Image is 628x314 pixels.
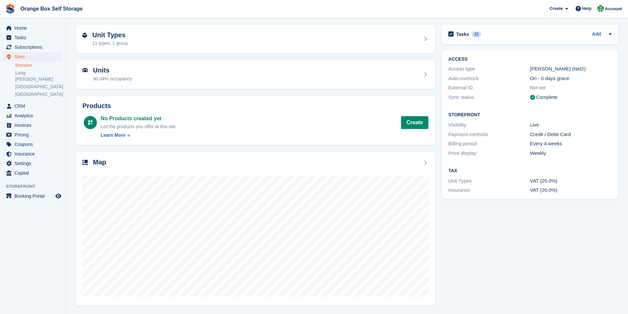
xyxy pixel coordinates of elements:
a: Long [PERSON_NAME] [15,70,62,82]
h2: Units [93,67,132,74]
div: [PERSON_NAME] (Net2) [530,65,612,73]
h2: ACCESS [448,57,612,62]
span: Analytics [15,111,54,120]
div: 11 types, 1 group [92,40,128,47]
div: Not set [530,84,612,92]
a: [GEOGRAPHIC_DATA] [15,91,62,98]
h2: Products [82,102,429,110]
a: Units 90.04% occupancy [76,60,435,89]
h2: Storefront [448,112,612,118]
a: Beeston [15,62,62,69]
div: Complete [536,94,557,101]
a: Create [401,116,429,129]
a: Add [592,31,601,38]
span: Home [15,23,54,33]
div: VAT (20.0%) [530,177,612,185]
span: Account [605,6,622,12]
div: Access type [448,65,530,73]
div: Weekly [530,150,612,157]
div: Auto-overlock [448,75,530,82]
img: map-icn-33ee37083ee616e46c38cad1a60f524a97daa1e2b2c8c0bc3eb3415660979fc1.svg [82,160,88,165]
a: menu [3,23,62,33]
span: Sites [15,52,54,61]
h2: Tax [448,168,612,174]
span: Create [550,5,563,12]
span: Capital [15,168,54,178]
div: On - 0 days grace [530,75,612,82]
div: External ID [448,84,530,92]
a: menu [3,130,62,139]
div: Unit Types [448,177,530,185]
div: Billing period [448,140,530,148]
span: CRM [15,101,54,111]
div: 90.04% occupancy [93,75,132,82]
a: Map [76,152,435,306]
img: Binder Bhardwaj [597,5,604,12]
span: Help [582,5,591,12]
a: menu [3,43,62,52]
a: Orange Box Self Storage [18,3,85,14]
span: Insurance [15,149,54,158]
h2: Unit Types [92,31,128,39]
a: menu [3,168,62,178]
a: menu [3,191,62,201]
span: Storefront [6,183,66,190]
h2: Map [93,158,106,166]
a: [GEOGRAPHIC_DATA] [15,84,62,90]
a: menu [3,52,62,61]
img: unit-icn-7be61d7bf1b0ce9d3e12c5938cc71ed9869f7b940bace4675aadf7bd6d80202e.svg [82,68,88,72]
div: Every 4 weeks [530,140,612,148]
h2: Tasks [456,31,469,37]
a: Preview store [54,192,62,200]
a: menu [3,111,62,120]
a: menu [3,140,62,149]
span: Coupons [15,140,54,149]
span: Settings [15,159,54,168]
span: List the products you offer at this site. [101,124,177,129]
span: Invoices [15,121,54,130]
a: Learn More [101,132,177,139]
div: VAT (20.0%) [530,186,612,194]
div: Visibility [448,121,530,129]
div: Sync status [448,94,530,101]
span: Booking Portal [15,191,54,201]
span: Pricing [15,130,54,139]
div: Price display [448,150,530,157]
div: Insurance [448,186,530,194]
span: Tasks [15,33,54,42]
img: custom-product-icn-white-7c27a13f52cf5f2f504a55ee73a895a1f82ff5669d69490e13668eaf7ade3bb5.svg [88,120,93,125]
a: menu [3,121,62,130]
div: No Products created yet [101,115,177,123]
div: 22 [472,31,481,37]
a: menu [3,149,62,158]
span: Subscriptions [15,43,54,52]
a: Unit Types 11 types, 1 group [76,25,435,54]
div: Credit / Debit Card [530,131,612,138]
img: unit-type-icn-2b2737a686de81e16bb02015468b77c625bbabd49415b5ef34ead5e3b44a266d.svg [82,33,87,38]
div: Live [530,121,612,129]
img: stora-icon-8386f47178a22dfd0bd8f6a31ec36ba5ce8667c1dd55bd0f319d3a0aa187defe.svg [5,4,15,14]
a: menu [3,33,62,42]
div: Payment methods [448,131,530,138]
div: Learn More [101,132,125,139]
a: menu [3,159,62,168]
a: menu [3,101,62,111]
